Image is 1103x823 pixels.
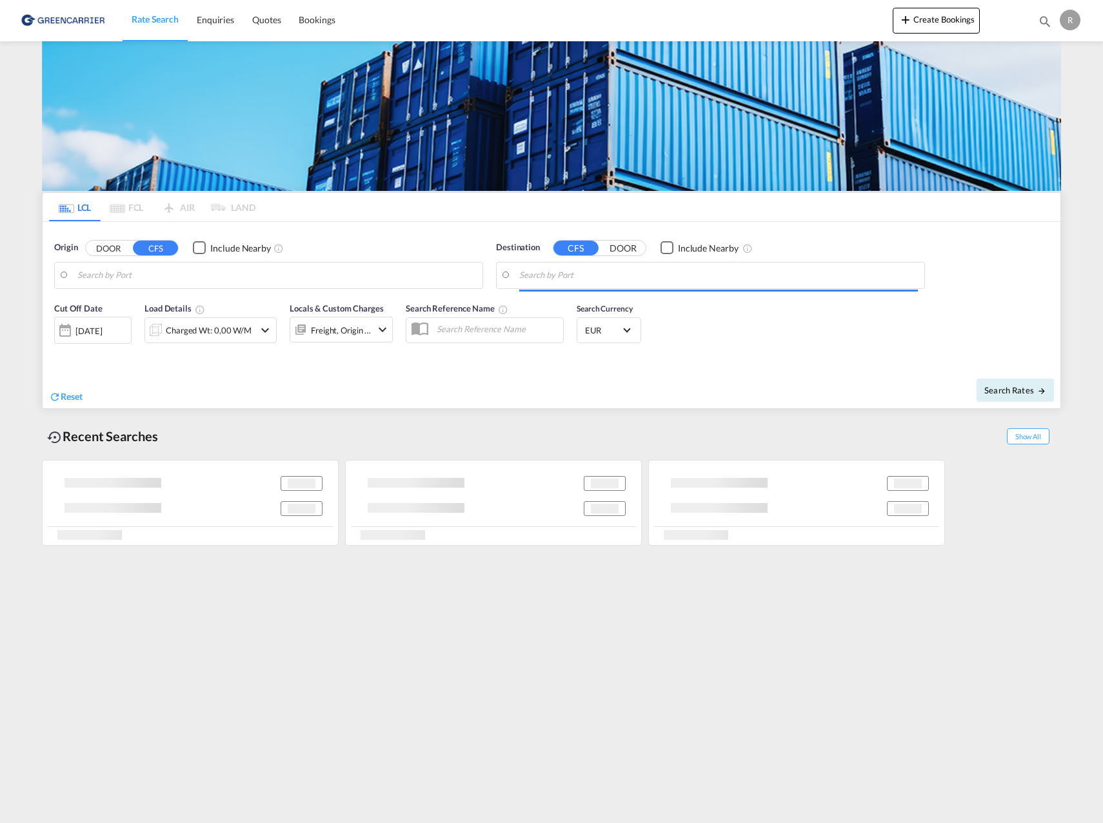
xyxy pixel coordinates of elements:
span: Search Rates [984,385,1046,395]
div: Include Nearby [210,242,271,255]
span: Cut Off Date [54,303,103,313]
span: Locals & Custom Charges [290,303,384,313]
md-icon: icon-chevron-down [375,322,390,337]
img: 609dfd708afe11efa14177256b0082fb.png [19,6,106,35]
input: Search Reference Name [430,319,563,339]
div: Origin DOOR CFS Checkbox No InkUnchecked: Ignores neighbouring ports when fetching rates.Checked ... [43,222,1060,408]
span: EUR [585,324,621,336]
span: Search Reference Name [406,303,508,313]
div: [DATE] [75,325,102,337]
span: Search Currency [577,304,633,313]
md-icon: Chargeable Weight [195,304,205,315]
span: Destination [496,241,540,254]
md-checkbox: Checkbox No Ink [661,241,739,255]
md-icon: icon-plus 400-fg [898,12,913,27]
md-pagination-wrapper: Use the left and right arrow keys to navigate between tabs [49,193,255,221]
button: CFS [553,241,599,255]
input: Search by Port [519,266,918,285]
md-icon: Your search will be saved by the below given name [498,304,508,315]
div: icon-refreshReset [49,390,83,404]
div: Charged Wt: 0,00 W/Micon-chevron-down [144,317,277,343]
button: DOOR [86,241,131,255]
md-icon: icon-refresh [49,391,61,402]
button: DOOR [601,241,646,255]
button: icon-plus 400-fgCreate Bookings [893,8,980,34]
div: Freight Origin Destination [311,321,372,339]
div: [DATE] [54,317,132,344]
md-datepicker: Select [54,342,64,360]
md-select: Select Currency: € EUREuro [584,321,634,339]
md-icon: Unchecked: Ignores neighbouring ports when fetching rates.Checked : Includes neighbouring ports w... [273,243,284,253]
div: Recent Searches [42,422,163,451]
span: Reset [61,391,83,402]
md-tab-item: LCL [49,193,101,221]
span: Bookings [299,14,335,25]
span: Load Details [144,303,205,313]
button: CFS [133,241,178,255]
div: Freight Origin Destinationicon-chevron-down [290,317,393,342]
span: Quotes [252,14,281,25]
span: Show All [1007,428,1049,444]
input: Search by Port [77,266,476,285]
md-icon: icon-arrow-right [1037,386,1046,395]
div: Charged Wt: 0,00 W/M [166,321,252,339]
img: GreenCarrierFCL_LCL.png [42,41,1061,191]
md-icon: Unchecked: Ignores neighbouring ports when fetching rates.Checked : Includes neighbouring ports w... [742,243,753,253]
div: R [1060,10,1080,30]
span: Origin [54,241,77,254]
div: icon-magnify [1038,14,1052,34]
span: Rate Search [132,14,179,25]
div: Include Nearby [678,242,739,255]
md-checkbox: Checkbox No Ink [193,241,271,255]
button: Search Ratesicon-arrow-right [977,379,1054,402]
md-icon: icon-magnify [1038,14,1052,28]
md-icon: icon-backup-restore [47,430,63,445]
md-icon: icon-chevron-down [257,322,273,338]
span: Enquiries [197,14,234,25]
